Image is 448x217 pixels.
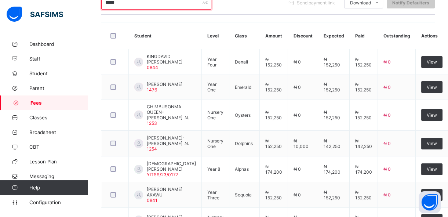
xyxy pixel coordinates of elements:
th: Discount [288,22,318,49]
span: ₦ 0 [294,192,301,198]
span: Year One [207,82,216,93]
span: CBT [29,144,88,150]
span: Classes [29,115,88,120]
span: View [427,59,437,65]
span: ₦ 174,200 [324,164,340,175]
span: 1254 [147,146,157,152]
th: Level [202,22,229,49]
img: safsims [7,7,63,22]
span: ₦ 142,250 [324,138,340,149]
span: ₦ 152,250 [355,189,372,200]
span: ₦ 174,200 [355,164,372,175]
button: Open asap [419,191,441,213]
th: Paid [350,22,378,49]
span: ₦ 0 [294,112,301,118]
th: Amount [260,22,288,49]
span: ₦ 152,250 [324,57,340,68]
span: Nursery One [207,109,223,120]
span: [DEMOGRAPHIC_DATA][PERSON_NAME] [147,161,196,172]
span: ₦ 0 [383,166,391,172]
span: ₦ 152,250 [265,57,282,68]
span: View [427,166,437,172]
span: View [427,84,437,90]
span: Year 8 [207,166,220,172]
span: ₦ 152,250 [355,82,372,93]
span: ₦ 152,250 [355,57,372,68]
span: View [427,141,437,146]
span: KINGDAVID [PERSON_NAME] [147,54,196,65]
span: ₦ 152,250 [324,82,340,93]
span: ₦ 152,250 [265,109,282,120]
span: ₦ 142,250 [355,138,372,149]
span: Dolphins [235,141,253,146]
span: Year Four [207,57,216,68]
span: ₦ 10,000 [294,138,309,149]
span: 1253 [147,120,157,126]
span: Alphas [235,166,249,172]
span: ₦ 152,250 [324,189,340,200]
span: Emerald [235,84,251,90]
span: ₦ 0 [383,112,391,118]
span: ₦ 152,250 [265,82,282,93]
span: ₦ 0 [383,141,391,146]
span: CHIMBUSONMA QUEEN-[PERSON_NAME] .N. [147,104,196,120]
span: [PERSON_NAME] AKAWU [147,187,196,198]
span: View [427,112,437,118]
th: Expected [318,22,350,49]
th: Student [129,22,202,49]
span: [PERSON_NAME] [147,82,182,87]
span: Staff [29,56,88,62]
span: Year Three [207,189,219,200]
span: Parent [29,85,88,91]
span: Nursery One [207,138,223,149]
span: YITSS/23/0177 [147,172,178,177]
th: Outstanding [378,22,416,49]
span: 1476 [147,87,157,93]
span: ₦ 152,250 [265,189,282,200]
span: ₦ 0 [294,166,301,172]
span: Configuration [29,199,88,205]
span: ₦ 152,250 [355,109,372,120]
span: ₦ 0 [383,59,391,65]
span: 0844 [147,65,158,70]
th: Class [229,22,260,49]
span: Fees [30,100,88,106]
span: 0841 [147,198,157,203]
span: ₦ 152,250 [324,109,340,120]
span: ₦ 0 [383,84,391,90]
span: ₦ 0 [294,84,301,90]
span: Lesson Plan [29,159,88,164]
span: Broadsheet [29,129,88,135]
span: ₦ 0 [383,192,391,198]
span: Help [29,185,88,191]
span: Dashboard [29,41,88,47]
span: ₦ 0 [294,59,301,65]
span: Messaging [29,173,88,179]
span: Denali [235,59,248,65]
span: [PERSON_NAME]-[PERSON_NAME] .N. [147,135,196,146]
span: ₦ 152,250 [265,138,282,149]
span: Student [29,70,88,76]
span: Oysters [235,112,251,118]
span: Sequoia [235,192,252,198]
span: ₦ 174,200 [265,164,282,175]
